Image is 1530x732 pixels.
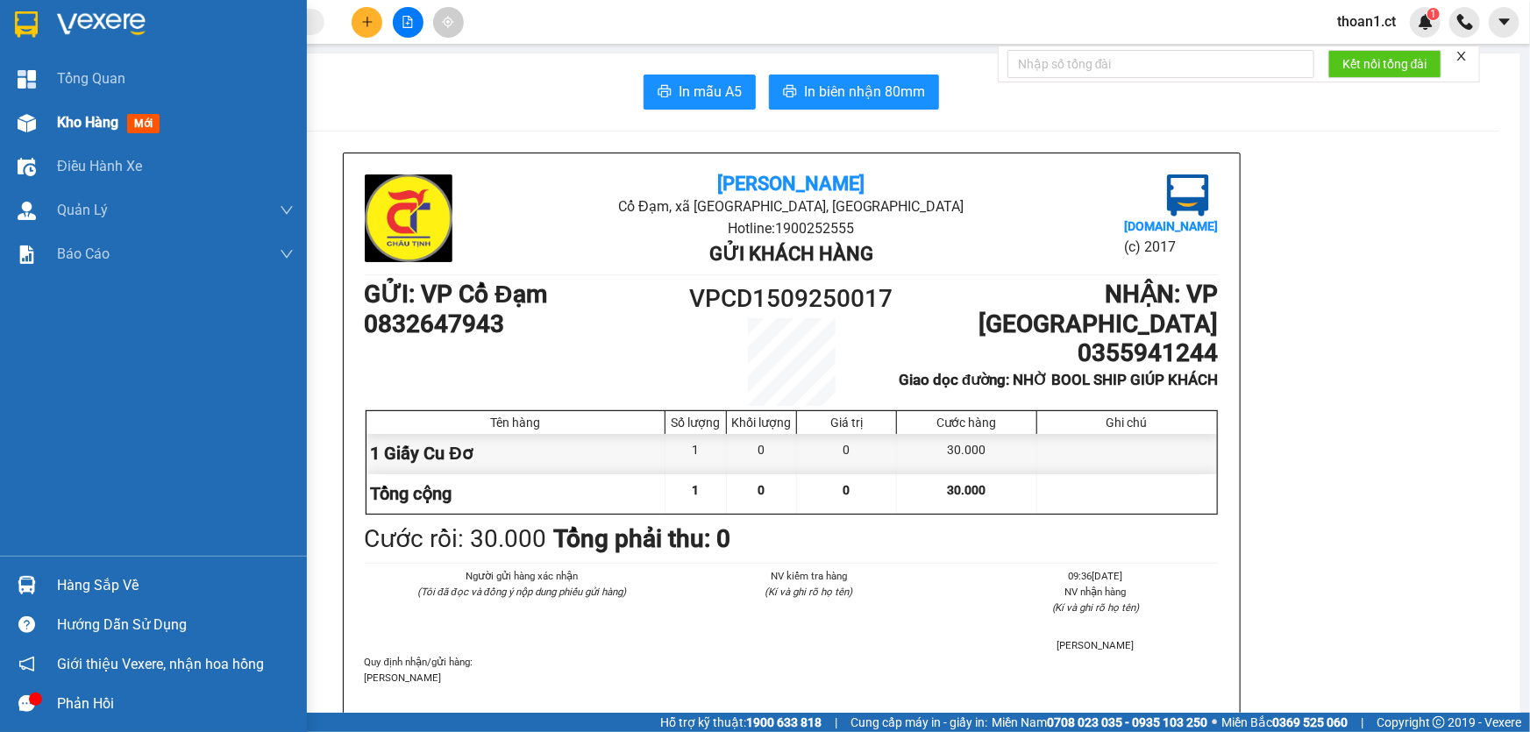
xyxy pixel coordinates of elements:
[992,713,1207,732] span: Miền Nam
[371,483,452,504] span: Tổng cộng
[127,114,160,133] span: mới
[1427,8,1440,20] sup: 1
[1430,8,1436,20] span: 1
[164,43,733,65] li: Cổ Đạm, xã [GEOGRAPHIC_DATA], [GEOGRAPHIC_DATA]
[1489,7,1519,38] button: caret-down
[15,11,38,38] img: logo-vxr
[804,81,925,103] span: In biên nhận 80mm
[365,670,1219,686] p: [PERSON_NAME]
[366,434,666,473] div: 1 Giấy Cu Đơ
[801,416,892,430] div: Giá trị
[644,75,756,110] button: printerIn mẫu A5
[365,520,547,558] div: Cước rồi : 30.000
[1047,715,1207,729] strong: 0708 023 035 - 0935 103 250
[1052,601,1140,614] i: (Kí và ghi rõ họ tên)
[693,483,700,497] span: 1
[402,16,414,28] span: file-add
[57,243,110,265] span: Báo cáo
[765,586,852,598] i: (Kí và ghi rõ họ tên)
[1323,11,1410,32] span: thoan1.ct
[1433,716,1445,728] span: copyright
[850,713,987,732] span: Cung cấp máy in - giấy in:
[1342,54,1427,74] span: Kết nối tổng đài
[352,7,382,38] button: plus
[507,195,1076,217] li: Cổ Đạm, xã [GEOGRAPHIC_DATA], [GEOGRAPHIC_DATA]
[769,75,939,110] button: printerIn biên nhận 80mm
[371,416,661,430] div: Tên hàng
[783,84,797,101] span: printer
[22,127,204,156] b: GỬI : VP Cổ Đạm
[365,174,452,262] img: logo.jpg
[1497,14,1512,30] span: caret-down
[57,572,294,599] div: Hàng sắp về
[670,416,722,430] div: Số lượng
[1272,715,1348,729] strong: 0369 525 060
[417,586,626,598] i: (Tôi đã đọc và đồng ý nộp dung phiếu gửi hàng)
[57,199,108,221] span: Quản Lý
[365,309,685,339] h1: 0832647943
[665,434,727,473] div: 1
[57,155,142,177] span: Điều hành xe
[18,656,35,672] span: notification
[973,568,1218,584] li: 09:36[DATE]
[57,691,294,717] div: Phản hồi
[22,22,110,110] img: logo.jpg
[973,637,1218,653] li: [PERSON_NAME]
[507,217,1076,239] li: Hotline: 1900252555
[18,576,36,594] img: warehouse-icon
[898,338,1218,368] h1: 0355941244
[57,68,125,89] span: Tổng Quan
[901,416,1031,430] div: Cước hàng
[727,434,797,473] div: 0
[1221,713,1348,732] span: Miền Bắc
[400,568,644,584] li: Người gửi hàng xác nhận
[57,114,118,131] span: Kho hàng
[709,243,873,265] b: Gửi khách hàng
[899,371,1218,388] b: Giao dọc đường: NHỜ BOOL SHIP GIÚP KHÁCH
[365,280,547,309] b: GỬI : VP Cổ Đạm
[554,524,731,553] b: Tổng phải thu: 0
[758,483,765,497] span: 0
[365,654,1219,686] div: Quy định nhận/gửi hàng :
[393,7,423,38] button: file-add
[1328,50,1441,78] button: Kết nối tổng đài
[1212,719,1217,726] span: ⚪️
[746,715,822,729] strong: 1900 633 818
[442,16,454,28] span: aim
[1361,713,1363,732] span: |
[1418,14,1434,30] img: icon-new-feature
[685,280,899,318] h1: VPCD1509250017
[1167,174,1209,217] img: logo.jpg
[731,416,792,430] div: Khối lượng
[18,202,36,220] img: warehouse-icon
[433,7,464,38] button: aim
[1457,14,1473,30] img: phone-icon
[679,81,742,103] span: In mẫu A5
[18,616,35,633] span: question-circle
[660,713,822,732] span: Hỗ trợ kỹ thuật:
[280,203,294,217] span: down
[843,483,850,497] span: 0
[658,84,672,101] span: printer
[18,695,35,712] span: message
[18,245,36,264] img: solution-icon
[57,653,264,675] span: Giới thiệu Vexere, nhận hoa hồng
[687,568,931,584] li: NV kiểm tra hàng
[18,158,36,176] img: warehouse-icon
[18,114,36,132] img: warehouse-icon
[361,16,374,28] span: plus
[280,247,294,261] span: down
[947,483,986,497] span: 30.000
[717,173,865,195] b: [PERSON_NAME]
[835,713,837,732] span: |
[897,434,1036,473] div: 30.000
[18,70,36,89] img: dashboard-icon
[164,65,733,87] li: Hotline: 1900252555
[973,584,1218,600] li: NV nhận hàng
[57,612,294,638] div: Hướng dẫn sử dụng
[1455,50,1468,62] span: close
[1042,416,1213,430] div: Ghi chú
[797,434,897,473] div: 0
[979,280,1219,338] b: NHẬN : VP [GEOGRAPHIC_DATA]
[1124,219,1218,233] b: [DOMAIN_NAME]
